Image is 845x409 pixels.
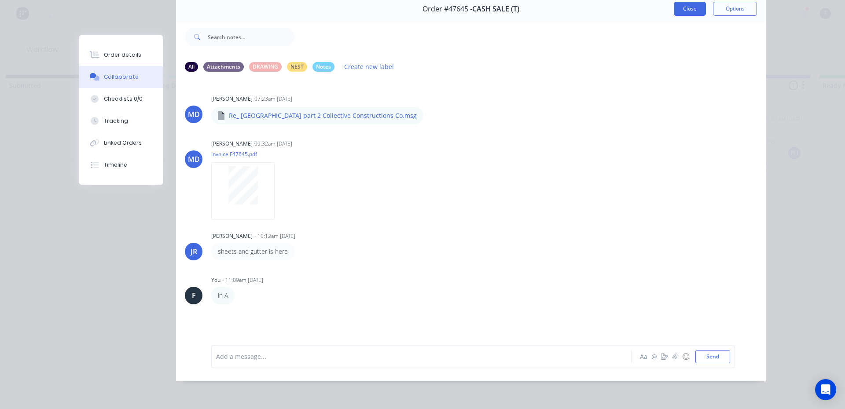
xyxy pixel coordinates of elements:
[649,351,659,362] button: @
[185,62,198,72] div: All
[211,140,253,148] div: [PERSON_NAME]
[695,350,730,363] button: Send
[211,95,253,103] div: [PERSON_NAME]
[254,140,292,148] div: 09:32am [DATE]
[79,132,163,154] button: Linked Orders
[104,117,128,125] div: Tracking
[203,62,244,72] div: Attachments
[254,95,292,103] div: 07:23am [DATE]
[104,139,142,147] div: Linked Orders
[340,61,399,73] button: Create new label
[218,291,228,300] p: in A
[249,62,282,72] div: DRAWING
[211,232,253,240] div: [PERSON_NAME]
[287,62,307,72] div: NEST
[192,290,196,301] div: F
[211,276,220,284] div: You
[674,2,706,16] button: Close
[312,62,334,72] div: Notes
[191,246,197,257] div: JR
[79,44,163,66] button: Order details
[79,110,163,132] button: Tracking
[472,5,519,13] span: CASH SALE (T)
[222,276,263,284] div: - 11:09am [DATE]
[229,111,417,120] p: Re_ [GEOGRAPHIC_DATA] part 2 Collective Constructions Co.msg
[188,154,200,164] div: MD
[680,351,691,362] button: ☺
[188,109,200,120] div: MD
[815,379,836,400] div: Open Intercom Messenger
[422,5,472,13] span: Order #47645 -
[713,2,757,16] button: Options
[79,154,163,176] button: Timeline
[218,247,288,256] p: sheets and gutter is here
[104,95,143,103] div: Checklists 0/0
[638,351,649,362] button: Aa
[104,73,139,81] div: Collaborate
[211,150,283,158] p: Invoice F47645.pdf
[104,161,127,169] div: Timeline
[254,232,295,240] div: - 10:12am [DATE]
[104,51,141,59] div: Order details
[79,66,163,88] button: Collaborate
[79,88,163,110] button: Checklists 0/0
[208,28,295,46] input: Search notes...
